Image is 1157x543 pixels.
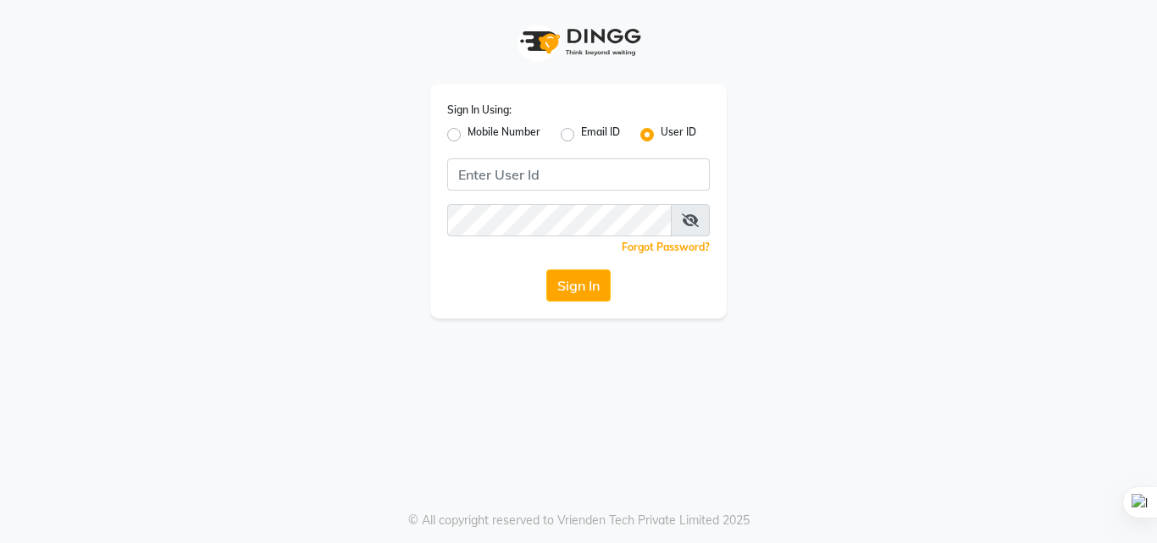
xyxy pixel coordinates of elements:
button: Sign In [546,269,611,302]
input: Username [447,158,710,191]
a: Forgot Password? [622,241,710,253]
label: User ID [661,125,696,145]
img: logo1.svg [511,17,646,67]
label: Mobile Number [468,125,540,145]
label: Sign In Using: [447,103,512,118]
label: Email ID [581,125,620,145]
input: Username [447,204,672,236]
